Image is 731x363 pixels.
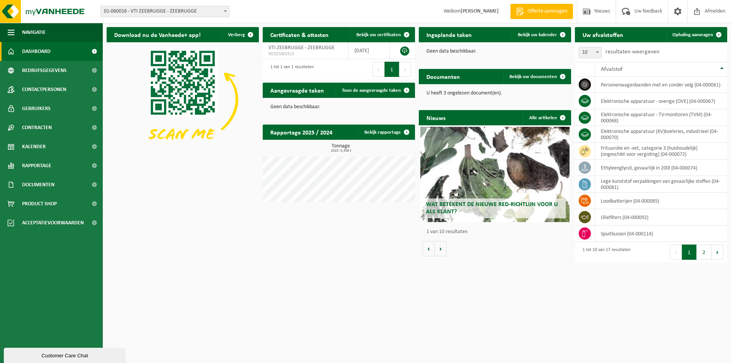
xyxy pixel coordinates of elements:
[435,241,447,256] button: Volgende
[267,61,314,78] div: 1 tot 1 van 1 resultaten
[22,175,54,194] span: Documenten
[423,241,435,256] button: Vorige
[349,42,390,59] td: [DATE]
[22,213,84,232] span: Acceptatievoorwaarden
[579,47,601,58] span: 10
[356,32,401,37] span: Bekijk uw certificaten
[595,176,727,193] td: lege kunststof verpakkingen van gevaarlijke stoffen (04-000081)
[595,126,727,143] td: elektronische apparatuur (KV)koelvries, industrieel (04-000070)
[22,118,52,137] span: Contracten
[512,27,570,42] a: Bekijk uw kalender
[268,45,335,51] span: VTI ZEEBRUGGE - ZEEBRUGGE
[22,80,66,99] span: Contactpersonen
[267,144,415,153] h3: Tonnage
[22,194,57,213] span: Product Shop
[107,27,208,42] h2: Download nu de Vanheede+ app!
[426,49,563,54] p: Geen data beschikbaar.
[399,62,411,77] button: Next
[22,137,46,156] span: Kalender
[350,27,414,42] a: Bekijk uw certificaten
[22,42,51,61] span: Dashboard
[605,49,659,55] label: resultaten weergeven
[595,225,727,242] td: spuitbussen (04-000114)
[526,8,569,15] span: Offerte aanvragen
[358,125,414,140] a: Bekijk rapportage
[420,127,570,222] a: Wat betekent de nieuwe RED-richtlijn voor u als klant?
[595,160,727,176] td: ethyleenglycol, gevaarlijk in 200l (04-000074)
[22,99,51,118] span: Gebruikers
[595,93,727,109] td: elektronische apparatuur - overige (OVE) (04-000067)
[426,91,563,96] p: U heeft 3 ongelezen document(en).
[510,4,573,19] a: Offerte aanvragen
[509,74,557,79] span: Bekijk uw documenten
[601,66,622,72] span: Afvalstof
[4,346,127,363] iframe: chat widget
[579,47,602,58] span: 10
[385,62,399,77] button: 1
[595,77,727,93] td: personenwagenbanden met en zonder velg (04-000061)
[461,8,499,14] strong: [PERSON_NAME]
[670,245,682,260] button: Previous
[595,209,727,225] td: oliefilters (04-000092)
[22,156,51,175] span: Rapportage
[267,149,415,153] span: 2025: 0,356 t
[518,32,557,37] span: Bekijk uw kalender
[595,143,727,160] td: frituurolie en -vet, categorie 3 (huishoudelijk) (ongeschikt voor vergisting) (04-000072)
[263,125,340,139] h2: Rapportage 2025 / 2024
[697,245,712,260] button: 2
[22,23,46,42] span: Navigatie
[426,201,558,215] span: Wat betekent de nieuwe RED-richtlijn voor u als klant?
[336,83,414,98] a: Toon de aangevraagde taken
[228,32,245,37] span: Verberg
[222,27,258,42] button: Verberg
[595,109,727,126] td: elektronische apparatuur - TV-monitoren (TVM) (04-000068)
[712,245,723,260] button: Next
[419,110,453,125] h2: Nieuws
[672,32,713,37] span: Ophaling aanvragen
[372,62,385,77] button: Previous
[575,27,631,42] h2: Uw afvalstoffen
[682,245,697,260] button: 1
[523,110,570,125] a: Alle artikelen
[263,83,332,98] h2: Aangevraagde taken
[342,88,401,93] span: Toon de aangevraagde taken
[107,42,259,157] img: Download de VHEPlus App
[579,244,630,261] div: 1 tot 10 van 17 resultaten
[595,193,727,209] td: loodbatterijen (04-000085)
[270,104,407,110] p: Geen data beschikbaar.
[101,6,230,17] span: 01-060016 - VTI ZEEBRUGGE - ZEEBRUGGE
[101,6,229,17] span: 01-060016 - VTI ZEEBRUGGE - ZEEBRUGGE
[503,69,570,84] a: Bekijk uw documenten
[419,27,479,42] h2: Ingeplande taken
[22,61,67,80] span: Bedrijfsgegevens
[419,69,468,84] h2: Documenten
[426,229,567,235] p: 1 van 10 resultaten
[263,27,336,42] h2: Certificaten & attesten
[666,27,726,42] a: Ophaling aanvragen
[268,51,343,57] span: RED25002515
